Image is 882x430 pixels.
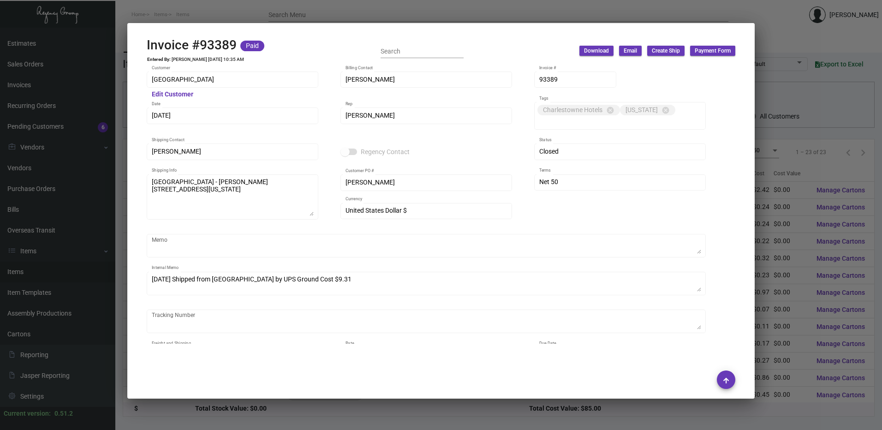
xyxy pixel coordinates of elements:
[647,46,685,56] button: Create Ship
[4,409,51,418] div: Current version:
[240,41,264,51] mat-chip: Paid
[539,148,559,155] span: Closed
[690,46,735,56] button: Payment Form
[624,47,637,55] span: Email
[152,91,193,98] mat-hint: Edit Customer
[147,57,171,62] td: Entered By:
[661,106,670,114] mat-icon: cancel
[54,409,73,418] div: 0.51.2
[606,106,614,114] mat-icon: cancel
[584,47,609,55] span: Download
[147,37,237,53] h2: Invoice #93389
[537,105,620,115] mat-chip: Charlestowne Hotels
[620,105,675,115] mat-chip: [US_STATE]
[619,46,642,56] button: Email
[579,46,614,56] button: Download
[652,47,680,55] span: Create Ship
[695,47,731,55] span: Payment Form
[171,57,244,62] td: [PERSON_NAME] [DATE] 10:35 AM
[361,146,410,157] span: Regency Contact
